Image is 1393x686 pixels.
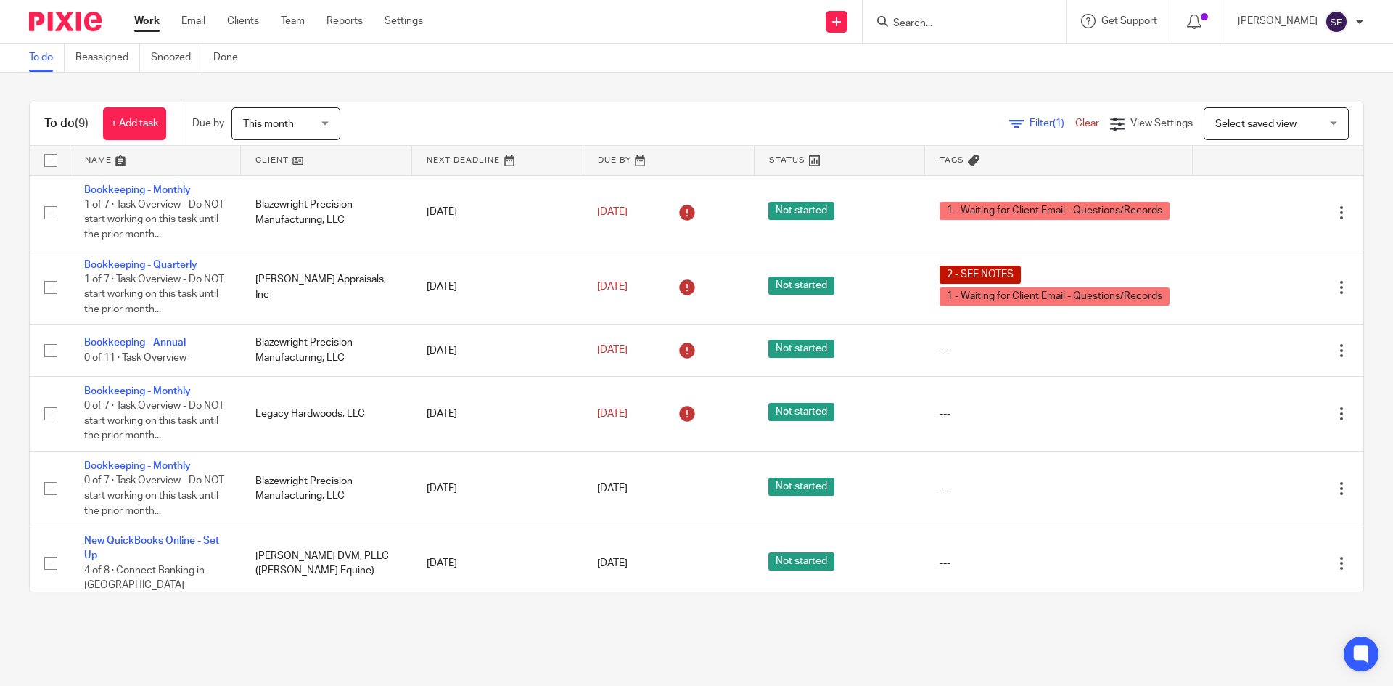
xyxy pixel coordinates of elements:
[1325,10,1348,33] img: svg%3E
[768,202,834,220] span: Not started
[326,14,363,28] a: Reports
[412,175,583,250] td: [DATE]
[241,250,412,324] td: [PERSON_NAME] Appraisals, Inc
[940,202,1170,220] span: 1 - Waiting for Client Email - Questions/Records
[940,481,1178,496] div: ---
[597,483,628,494] span: [DATE]
[241,324,412,376] td: Blazewright Precision Manufacturing, LLC
[412,324,583,376] td: [DATE]
[940,407,1178,421] div: ---
[213,44,249,72] a: Done
[597,409,628,419] span: [DATE]
[940,287,1170,306] span: 1 - Waiting for Client Email - Questions/Records
[103,107,166,140] a: + Add task
[1075,118,1099,128] a: Clear
[84,565,205,591] span: 4 of 8 · Connect Banking in [GEOGRAPHIC_DATA]
[84,476,224,516] span: 0 of 7 · Task Overview - Do NOT start working on this task until the prior month...
[75,44,140,72] a: Reassigned
[181,14,205,28] a: Email
[940,266,1021,284] span: 2 - SEE NOTES
[84,200,224,240] span: 1 of 7 · Task Overview - Do NOT start working on this task until the prior month...
[1101,16,1157,26] span: Get Support
[84,401,224,441] span: 0 of 7 · Task Overview - Do NOT start working on this task until the prior month...
[192,116,224,131] p: Due by
[768,340,834,358] span: Not started
[597,207,628,217] span: [DATE]
[597,558,628,568] span: [DATE]
[768,552,834,571] span: Not started
[412,452,583,526] td: [DATE]
[1030,118,1075,128] span: Filter
[84,536,219,560] a: New QuickBooks Online - Set Up
[29,44,65,72] a: To do
[768,403,834,421] span: Not started
[940,156,964,164] span: Tags
[134,14,160,28] a: Work
[84,353,186,363] span: 0 of 11 · Task Overview
[1215,119,1297,129] span: Select saved view
[84,338,186,348] a: Bookkeeping - Annual
[227,14,259,28] a: Clients
[241,526,412,601] td: [PERSON_NAME] DVM, PLLC ([PERSON_NAME] Equine)
[768,478,834,496] span: Not started
[940,556,1178,571] div: ---
[44,116,89,131] h1: To do
[29,12,102,31] img: Pixie
[1130,118,1193,128] span: View Settings
[84,185,191,195] a: Bookkeeping - Monthly
[412,526,583,601] td: [DATE]
[597,282,628,292] span: [DATE]
[243,119,294,129] span: This month
[241,452,412,526] td: Blazewright Precision Manufacturing, LLC
[241,377,412,452] td: Legacy Hardwoods, LLC
[84,386,191,396] a: Bookkeeping - Monthly
[75,118,89,129] span: (9)
[241,175,412,250] td: Blazewright Precision Manufacturing, LLC
[84,461,191,471] a: Bookkeeping - Monthly
[412,377,583,452] td: [DATE]
[84,274,224,314] span: 1 of 7 · Task Overview - Do NOT start working on this task until the prior month...
[940,343,1178,358] div: ---
[892,17,1022,30] input: Search
[1238,14,1318,28] p: [PERSON_NAME]
[768,277,834,295] span: Not started
[385,14,423,28] a: Settings
[281,14,305,28] a: Team
[1053,118,1064,128] span: (1)
[597,346,628,356] span: [DATE]
[151,44,202,72] a: Snoozed
[412,250,583,324] td: [DATE]
[84,260,197,270] a: Bookkeeping - Quarterly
